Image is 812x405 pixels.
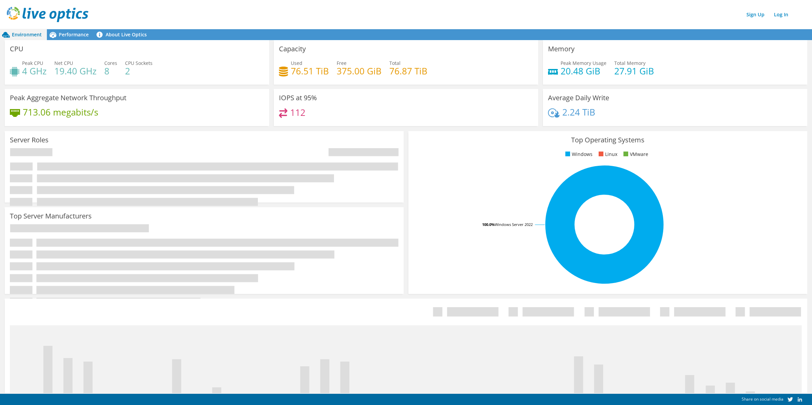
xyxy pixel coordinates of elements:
[337,60,347,66] span: Free
[10,212,92,220] h3: Top Server Manufacturers
[495,222,533,227] tspan: Windows Server 2022
[742,396,783,402] span: Share on social media
[561,67,606,75] h4: 20.48 GiB
[12,31,42,38] span: Environment
[561,60,606,66] span: Peak Memory Usage
[291,67,329,75] h4: 76.51 TiB
[94,29,152,40] a: About Live Optics
[337,67,382,75] h4: 375.00 GiB
[279,94,317,102] h3: IOPS at 95%
[548,94,609,102] h3: Average Daily Write
[389,67,427,75] h4: 76.87 TiB
[10,94,126,102] h3: Peak Aggregate Network Throughput
[23,108,98,116] h4: 713.06 megabits/s
[622,151,648,158] li: VMware
[125,67,153,75] h4: 2
[10,45,23,53] h3: CPU
[54,67,96,75] h4: 19.40 GHz
[482,222,495,227] tspan: 100.0%
[22,67,47,75] h4: 4 GHz
[22,60,43,66] span: Peak CPU
[290,109,305,116] h4: 112
[7,7,88,22] img: live_optics_svg.svg
[564,151,593,158] li: Windows
[104,67,117,75] h4: 8
[291,60,302,66] span: Used
[614,60,646,66] span: Total Memory
[279,45,306,53] h3: Capacity
[59,31,89,38] span: Performance
[743,10,768,19] a: Sign Up
[413,136,802,144] h3: Top Operating Systems
[562,108,595,116] h4: 2.24 TiB
[10,136,49,144] h3: Server Roles
[389,60,401,66] span: Total
[104,60,117,66] span: Cores
[54,60,73,66] span: Net CPU
[125,60,153,66] span: CPU Sockets
[597,151,617,158] li: Linux
[614,67,654,75] h4: 27.91 GiB
[548,45,575,53] h3: Memory
[771,10,792,19] a: Log In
